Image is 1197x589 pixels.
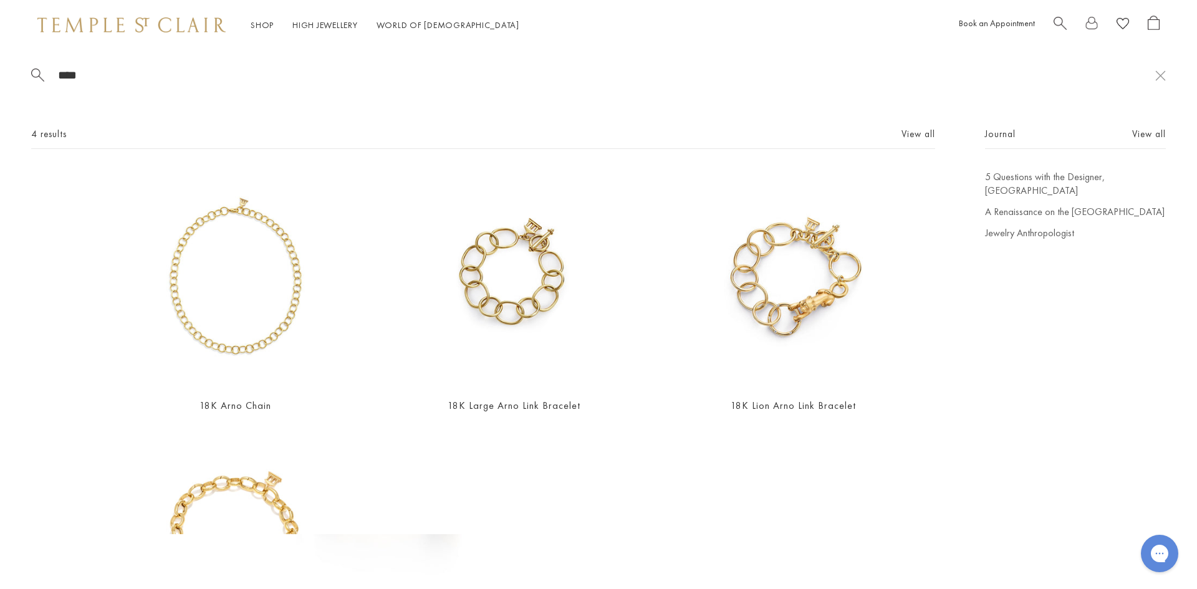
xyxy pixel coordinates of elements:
img: 18K Large Arno Link Bracelet [406,170,622,386]
a: View Wishlist [1117,16,1129,35]
a: Search [1054,16,1067,35]
img: 18K Lion Arno Link Bracelet [685,170,901,386]
iframe: Gorgias live chat messenger [1135,530,1185,577]
a: N88810-ARNO18N88810-ARNO18 [127,170,344,386]
span: Journal [985,127,1016,142]
a: 5 Questions with the Designer, [GEOGRAPHIC_DATA] [985,170,1166,198]
a: Jewelry Anthropologist [985,226,1166,240]
nav: Main navigation [251,17,519,33]
a: View all [901,127,935,141]
a: High JewelleryHigh Jewellery [292,19,358,31]
span: 4 results [31,127,67,142]
img: Temple St. Clair [37,17,226,32]
a: Open Shopping Bag [1148,16,1160,35]
a: 18K Large Arno Link Bracelet18K Large Arno Link Bracelet [406,170,622,386]
a: 18K Large Arno Link Bracelet [448,399,580,412]
img: N88810-ARNO18 [127,170,344,386]
a: 18K Lion Arno Link Bracelet [731,399,856,412]
a: ShopShop [251,19,274,31]
a: View all [1132,127,1166,141]
a: World of [DEMOGRAPHIC_DATA]World of [DEMOGRAPHIC_DATA] [377,19,519,31]
a: Book an Appointment [959,17,1035,29]
a: 18K Arno Chain [199,399,271,412]
a: A Renaissance on the [GEOGRAPHIC_DATA] [985,205,1166,219]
